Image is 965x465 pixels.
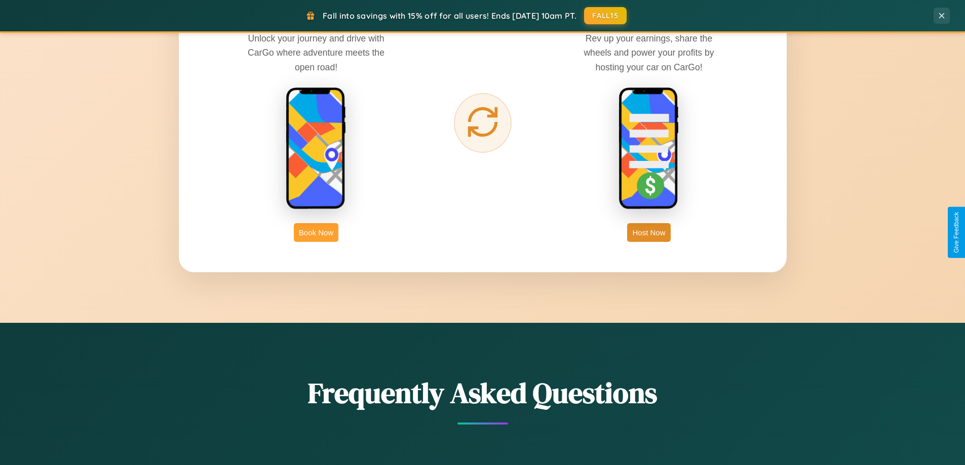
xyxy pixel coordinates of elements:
span: Fall into savings with 15% off for all users! Ends [DATE] 10am PT. [323,11,576,21]
p: Rev up your earnings, share the wheels and power your profits by hosting your car on CarGo! [573,31,725,74]
img: rent phone [286,87,346,210]
div: Give Feedback [953,212,960,253]
img: host phone [619,87,679,210]
h2: Frequently Asked Questions [179,373,787,412]
p: Unlock your journey and drive with CarGo where adventure meets the open road! [240,31,392,74]
button: FALL15 [584,7,627,24]
button: Book Now [294,223,338,242]
button: Host Now [627,223,670,242]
